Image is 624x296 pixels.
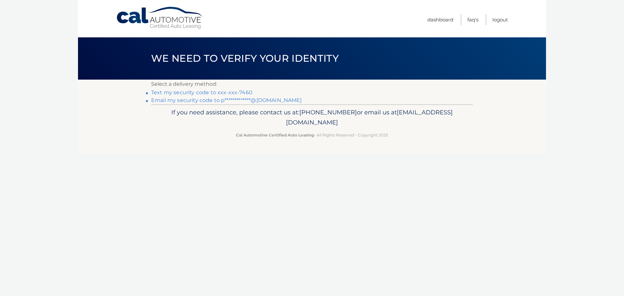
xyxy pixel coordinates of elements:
a: Dashboard [427,14,453,25]
a: FAQ's [467,14,478,25]
a: Logout [492,14,508,25]
span: We need to verify your identity [151,52,339,64]
span: [PHONE_NUMBER] [299,109,357,116]
a: Text my security code to xxx-xxx-7460 [151,89,253,96]
strong: Cal Automotive Certified Auto Leasing [236,133,314,137]
p: - All Rights Reserved - Copyright 2025 [155,132,469,138]
p: If you need assistance, please contact us at: or email us at [155,107,469,128]
a: Cal Automotive [116,6,204,30]
p: Select a delivery method: [151,80,473,89]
